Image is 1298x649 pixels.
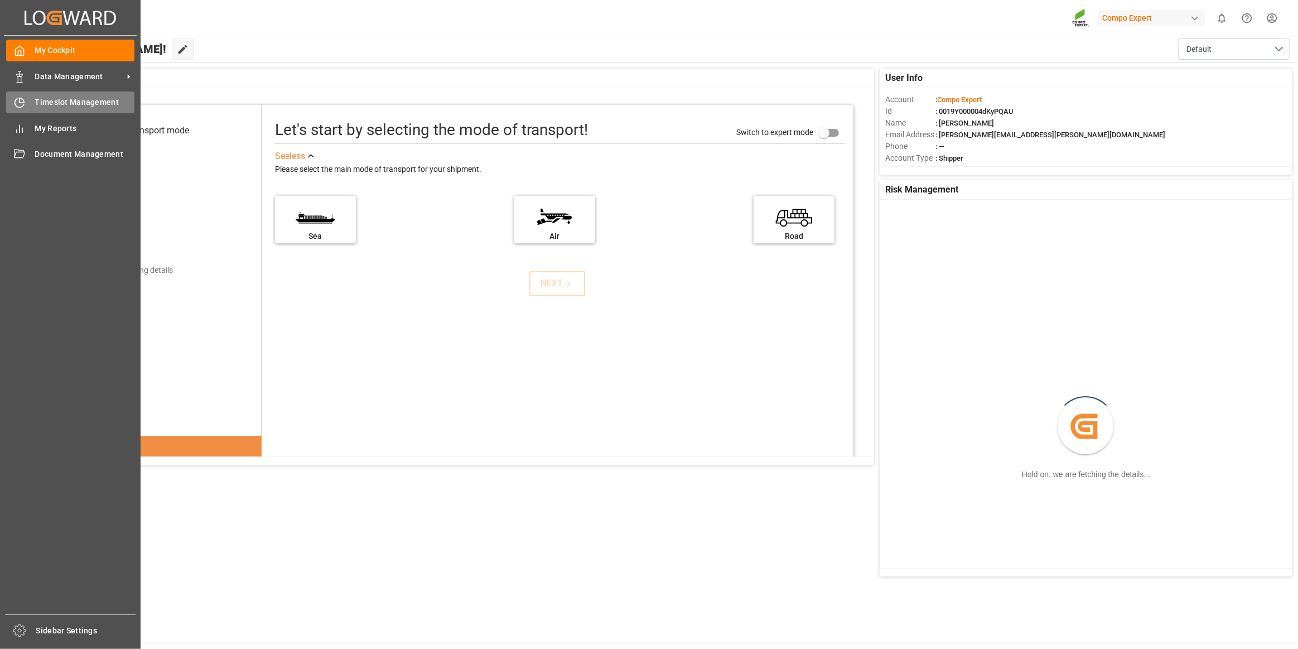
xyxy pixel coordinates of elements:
span: : [935,95,982,104]
div: Hold on, we are fetching the details... [1022,469,1150,480]
div: See less [275,150,305,163]
span: Sidebar Settings [36,625,136,637]
span: Document Management [35,148,135,160]
span: User Info [885,71,923,85]
span: My Cockpit [35,45,135,56]
button: Help Center [1234,6,1260,31]
span: Phone [885,141,935,152]
div: Compo Expert [1098,10,1205,26]
span: Risk Management [885,183,958,196]
a: My Cockpit [6,40,134,61]
button: show 0 new notifications [1209,6,1234,31]
span: Email Address [885,129,935,141]
div: Sea [281,230,350,242]
span: : [PERSON_NAME][EMAIL_ADDRESS][PERSON_NAME][DOMAIN_NAME] [935,131,1165,139]
a: My Reports [6,117,134,139]
span: : 0019Y000004dKyPQAU [935,107,1014,116]
span: Hello [PERSON_NAME]! [46,39,166,60]
span: Id [885,105,935,117]
button: open menu [1178,39,1290,60]
div: Please select the main mode of transport for your shipment. [275,163,846,176]
span: : — [935,142,944,151]
div: NEXT [541,277,575,290]
div: Air [520,230,590,242]
a: Document Management [6,143,134,165]
img: Screenshot%202023-09-29%20at%2010.02.21.png_1712312052.png [1072,8,1090,28]
button: NEXT [529,271,585,296]
span: Switch to expert mode [736,128,813,137]
span: Compo Expert [937,95,982,104]
span: Name [885,117,935,129]
span: Account [885,94,935,105]
span: : Shipper [935,154,963,162]
span: Account Type [885,152,935,164]
span: Data Management [35,71,123,83]
button: Compo Expert [1098,7,1209,28]
span: Timeslot Management [35,97,135,108]
a: Timeslot Management [6,92,134,113]
span: My Reports [35,123,135,134]
span: : [PERSON_NAME] [935,119,994,127]
div: Road [759,230,829,242]
div: Select transport mode [103,124,189,137]
div: Let's start by selecting the mode of transport! [275,118,588,142]
span: Default [1186,44,1212,55]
